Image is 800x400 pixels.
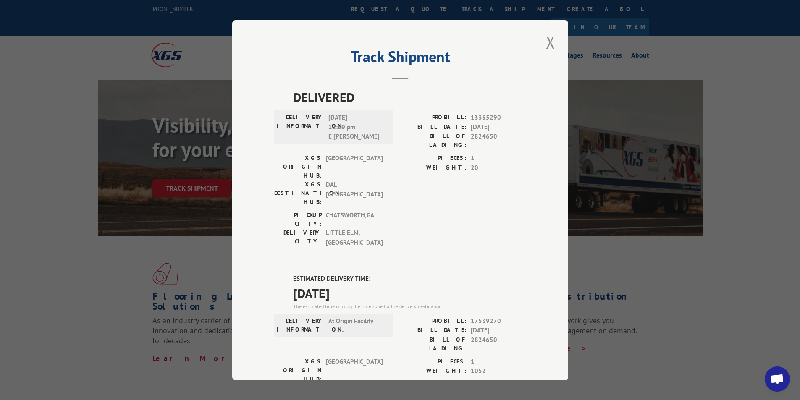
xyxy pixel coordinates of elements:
label: PROBILL: [400,113,467,123]
span: 13365290 [471,113,526,123]
span: [DATE] 12:50 pm E [PERSON_NAME] [328,113,385,141]
label: DELIVERY INFORMATION: [277,113,324,141]
label: DELIVERY CITY: [274,228,322,247]
label: BILL OF LADING: [400,335,467,353]
span: 1 [471,357,526,366]
span: At Origin Facility [328,316,385,334]
label: WEIGHT: [400,163,467,173]
label: XGS ORIGIN HUB: [274,357,322,383]
span: [GEOGRAPHIC_DATA] [326,154,383,180]
label: ESTIMATED DELIVERY TIME: [293,274,526,284]
button: Close modal [543,31,558,54]
span: DAL [GEOGRAPHIC_DATA] [326,180,383,207]
label: PROBILL: [400,316,467,326]
span: 2824650 [471,132,526,149]
label: BILL DATE: [400,326,467,335]
label: DELIVERY INFORMATION: [277,316,324,334]
span: LITTLE ELM , [GEOGRAPHIC_DATA] [326,228,383,247]
div: The estimated time is using the time zone for the delivery destination. [293,302,526,310]
span: 17539270 [471,316,526,326]
a: Open chat [765,366,790,392]
label: PIECES: [400,154,467,163]
label: BILL DATE: [400,122,467,132]
label: WEIGHT: [400,366,467,376]
span: CHATSWORTH , GA [326,211,383,228]
label: XGS ORIGIN HUB: [274,154,322,180]
span: 20 [471,163,526,173]
span: [DATE] [293,283,526,302]
span: [DATE] [471,326,526,335]
label: XGS DESTINATION HUB: [274,180,322,207]
label: PICKUP CITY: [274,211,322,228]
span: 2824650 [471,335,526,353]
span: 1052 [471,366,526,376]
span: [GEOGRAPHIC_DATA] [326,357,383,383]
span: 1 [471,154,526,163]
label: PIECES: [400,357,467,366]
span: DELIVERED [293,88,526,107]
span: [DATE] [471,122,526,132]
h2: Track Shipment [274,51,526,67]
label: BILL OF LADING: [400,132,467,149]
